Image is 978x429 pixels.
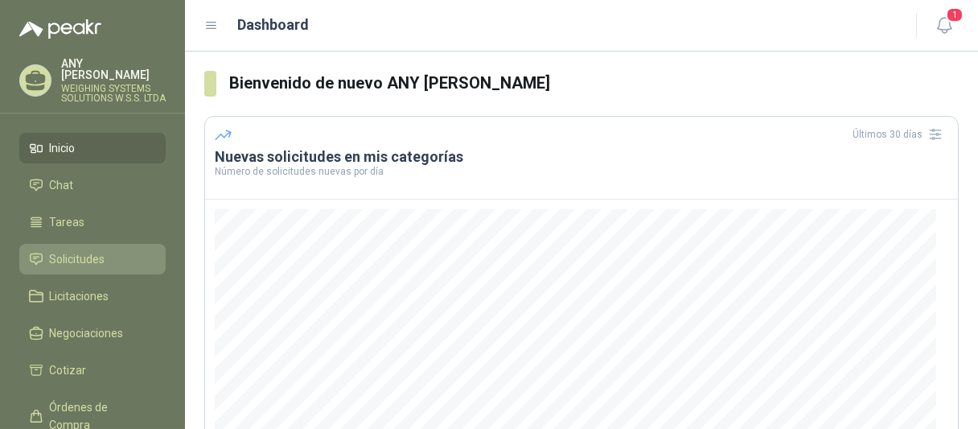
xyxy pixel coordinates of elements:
[853,122,948,147] div: Últimos 30 días
[50,324,124,342] span: Negociaciones
[61,58,166,80] p: ANY [PERSON_NAME]
[19,355,166,386] a: Cotizar
[50,176,74,194] span: Chat
[50,250,105,268] span: Solicitudes
[19,244,166,274] a: Solicitudes
[229,71,959,96] h3: Bienvenido de nuevo ANY [PERSON_NAME]
[61,84,166,103] p: WEIGHING SYSTEMS SOLUTIONS W.S.S. LTDA
[19,207,166,237] a: Tareas
[215,147,948,167] h3: Nuevas solicitudes en mis categorías
[50,287,109,305] span: Licitaciones
[19,170,166,200] a: Chat
[19,318,166,349] a: Negociaciones
[19,133,166,163] a: Inicio
[19,19,101,39] img: Logo peakr
[930,11,959,40] button: 1
[215,167,948,176] p: Número de solicitudes nuevas por día
[50,361,87,379] span: Cotizar
[19,281,166,311] a: Licitaciones
[50,213,85,231] span: Tareas
[50,139,76,157] span: Inicio
[238,14,310,36] h1: Dashboard
[946,7,964,23] span: 1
